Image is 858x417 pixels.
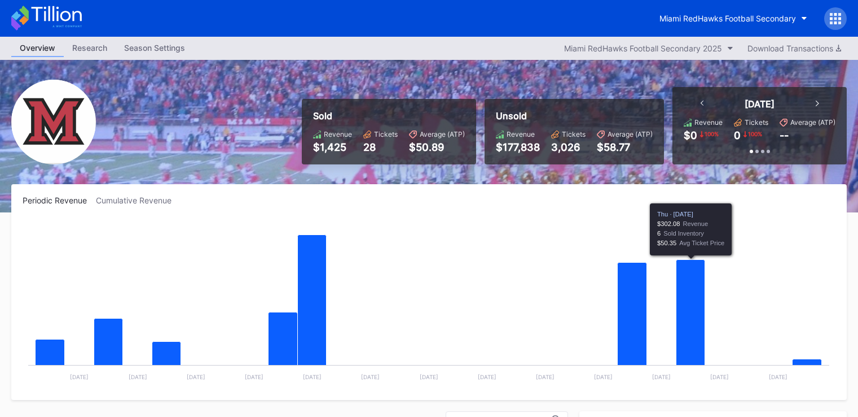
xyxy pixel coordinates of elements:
div: Revenue [324,130,352,138]
div: Cumulative Revenue [96,196,181,205]
div: Miami RedHawks Football Secondary [659,14,796,23]
div: Miami RedHawks Football Secondary 2025 [564,44,722,53]
div: Average (ATP) [420,130,465,138]
text: [DATE] [245,373,263,380]
text: [DATE] [129,373,147,380]
div: $50.89 [409,141,465,153]
text: [DATE] [594,373,613,380]
div: Research [64,40,116,56]
button: Miami RedHawks Football Secondary [651,8,816,29]
svg: Chart title [23,219,835,389]
div: 100 % [703,129,720,138]
text: [DATE] [478,373,496,380]
div: Revenue [694,118,723,127]
text: [DATE] [769,373,787,380]
button: Download Transactions [742,41,847,56]
div: Revenue [507,130,535,138]
button: Miami RedHawks Football Secondary 2025 [558,41,739,56]
a: Season Settings [116,40,193,57]
div: -- [780,129,789,141]
div: 28 [363,141,398,153]
div: $1,425 [313,141,352,153]
a: Research [64,40,116,57]
div: Tickets [374,130,398,138]
div: 0 [734,129,741,141]
text: [DATE] [361,373,380,380]
div: $0 [684,129,697,141]
div: [DATE] [745,98,775,110]
text: [DATE] [710,373,729,380]
div: 100 % [747,129,763,138]
div: Download Transactions [747,44,841,53]
div: Tickets [562,130,586,138]
div: Average (ATP) [608,130,653,138]
div: $58.77 [597,141,653,153]
div: $177,838 [496,141,540,153]
text: [DATE] [652,373,671,380]
div: Sold [313,110,465,121]
div: Season Settings [116,40,193,56]
a: Overview [11,40,64,57]
div: Tickets [745,118,768,127]
text: [DATE] [303,373,322,380]
text: [DATE] [187,373,205,380]
div: Unsold [496,110,653,121]
div: 3,026 [551,141,586,153]
div: Average (ATP) [790,118,835,127]
div: Periodic Revenue [23,196,96,205]
img: Miami_RedHawks_Football_Secondary.png [11,80,96,164]
text: [DATE] [70,373,89,380]
text: [DATE] [420,373,438,380]
text: [DATE] [536,373,555,380]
